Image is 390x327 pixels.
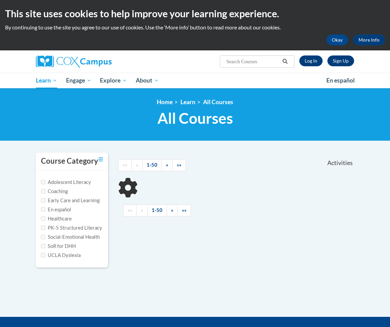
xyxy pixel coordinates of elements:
[141,207,143,213] span: «
[41,253,45,257] input: Checkbox for Options
[353,34,385,45] a: More Info
[41,216,45,221] input: Checkbox for Options
[182,207,187,213] span: »»
[41,244,45,248] input: Checkbox for Options
[62,73,96,88] a: Engage
[327,159,353,167] span: Activities
[123,162,127,168] span: ««
[161,159,173,171] a: Next
[157,98,173,106] a: Home
[136,76,159,85] span: About
[41,188,68,195] label: Coaching
[203,98,233,106] a: All Courses
[118,159,132,171] a: Begining
[36,76,57,85] span: Learn
[280,57,290,66] button: Search
[41,206,71,213] label: En español
[41,207,45,212] input: Checkbox for Options
[36,55,112,68] img: Cox Campus
[41,224,102,232] label: PK-5 Structured Literacy
[131,73,163,88] a: About
[128,207,132,213] span: ««
[172,159,186,171] a: End
[41,215,72,223] label: Healthcare
[41,189,45,193] input: Checkbox for Options
[299,55,323,66] a: Log In
[326,34,348,45] button: Okay
[99,156,103,163] a: Toggle collapse
[171,207,173,213] span: »
[100,76,127,85] span: Explore
[41,180,45,184] input: Checkbox for Options
[142,159,162,171] a: 1-50
[327,55,354,66] a: Register
[177,205,191,216] a: End
[66,76,91,85] span: Engage
[5,24,385,31] p: By continuing to use the site you agree to our use of cookies. Use the ‘More info’ button to read...
[41,242,76,250] label: SoR for DHH
[36,55,135,68] a: Cox Campus
[123,205,137,216] a: Begining
[136,162,138,168] span: «
[167,205,178,216] a: Next
[326,77,355,84] span: En español
[41,197,100,204] label: Early Care and Learning
[147,205,167,216] a: 1-50
[157,109,233,127] span: All Courses
[41,156,98,166] h3: Course Category
[31,73,62,88] a: Learn
[41,198,45,203] input: Checkbox for Options
[177,162,181,168] span: »»
[131,159,143,171] a: Previous
[136,205,148,216] a: Previous
[41,252,81,259] label: UCLA Dyslexia
[322,73,359,88] a: En español
[31,73,359,88] div: Main menu
[95,73,131,88] a: Explore
[41,235,45,239] input: Checkbox for Options
[41,233,100,241] label: Social-Emotional Health
[180,98,195,106] a: Learn
[166,162,168,168] span: »
[41,226,45,230] input: Checkbox for Options
[41,179,91,186] label: Adolescent Literacy
[5,7,385,20] h2: This site uses cookies to help improve your learning experience.
[226,57,280,66] input: Search Courses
